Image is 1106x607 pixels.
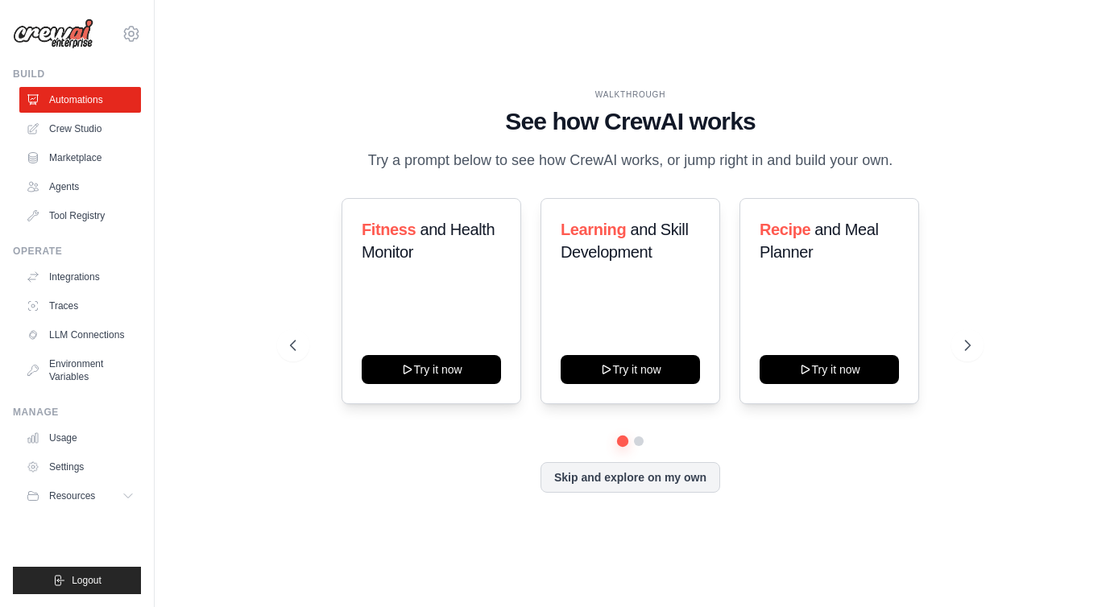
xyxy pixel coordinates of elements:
[72,574,101,587] span: Logout
[760,221,810,238] span: Recipe
[19,116,141,142] a: Crew Studio
[19,483,141,509] button: Resources
[19,322,141,348] a: LLM Connections
[19,454,141,480] a: Settings
[19,145,141,171] a: Marketplace
[760,221,878,261] span: and Meal Planner
[19,87,141,113] a: Automations
[19,293,141,319] a: Traces
[13,19,93,49] img: Logo
[19,174,141,200] a: Agents
[362,355,501,384] button: Try it now
[541,462,720,493] button: Skip and explore on my own
[362,221,495,261] span: and Health Monitor
[760,355,899,384] button: Try it now
[561,221,626,238] span: Learning
[19,264,141,290] a: Integrations
[290,107,971,136] h1: See how CrewAI works
[13,406,141,419] div: Manage
[13,245,141,258] div: Operate
[13,567,141,594] button: Logout
[561,355,700,384] button: Try it now
[360,149,901,172] p: Try a prompt below to see how CrewAI works, or jump right in and build your own.
[19,425,141,451] a: Usage
[19,203,141,229] a: Tool Registry
[362,221,416,238] span: Fitness
[13,68,141,81] div: Build
[561,221,688,261] span: and Skill Development
[290,89,971,101] div: WALKTHROUGH
[49,489,95,502] span: Resources
[19,351,141,390] a: Environment Variables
